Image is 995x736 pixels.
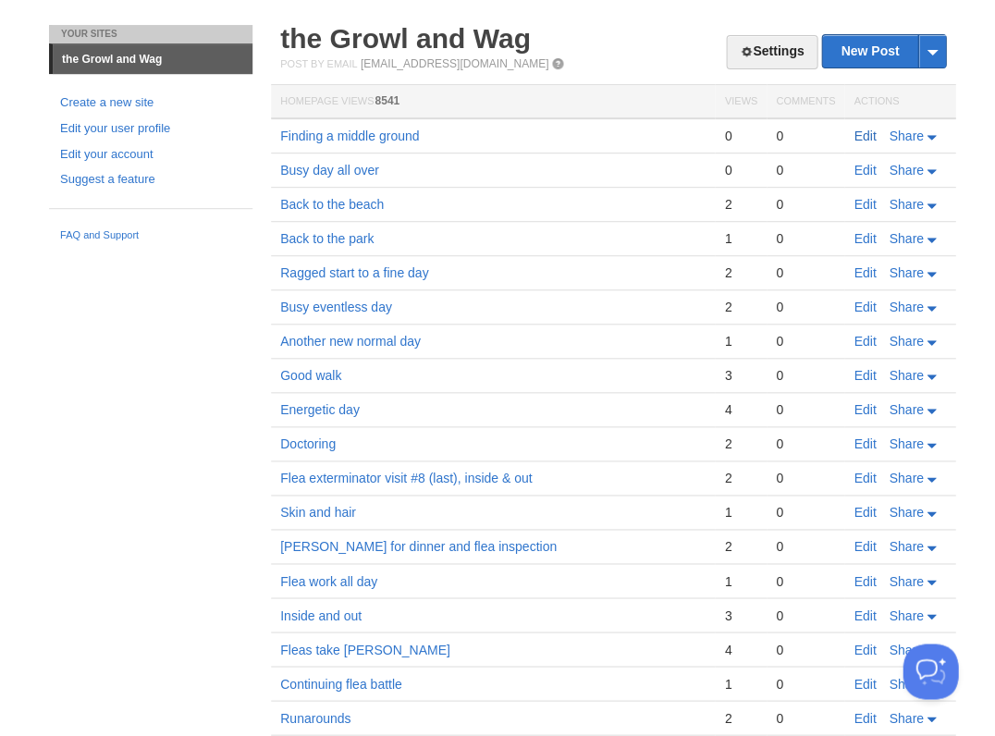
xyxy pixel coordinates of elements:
[776,572,835,589] div: 0
[776,162,835,178] div: 0
[889,676,923,691] span: Share
[854,334,876,349] a: Edit
[776,230,835,247] div: 0
[854,163,876,178] a: Edit
[280,197,384,212] a: Back to the beach
[776,333,835,350] div: 0
[889,265,923,280] span: Share
[724,230,756,247] div: 1
[53,44,252,74] a: the Growl and Wag
[776,367,835,384] div: 0
[776,196,835,213] div: 0
[889,300,923,314] span: Share
[776,401,835,418] div: 0
[889,197,923,212] span: Share
[776,504,835,521] div: 0
[280,334,421,349] a: Another new normal day
[889,710,923,725] span: Share
[822,35,945,67] a: New Post
[361,57,548,70] a: [EMAIL_ADDRESS][DOMAIN_NAME]
[280,710,350,725] a: Runarounds
[767,85,844,119] th: Comments
[60,119,241,139] a: Edit your user profile
[280,402,360,417] a: Energetic day
[776,299,835,315] div: 0
[280,471,532,485] a: Flea exterminator visit #8 (last), inside & out
[854,436,876,451] a: Edit
[280,231,374,246] a: Back to the park
[854,676,876,691] a: Edit
[724,538,756,555] div: 2
[724,367,756,384] div: 3
[724,162,756,178] div: 0
[854,573,876,588] a: Edit
[280,58,357,69] span: Post by Email
[271,85,715,119] th: Homepage Views
[776,470,835,486] div: 0
[280,300,392,314] a: Busy eventless day
[854,368,876,383] a: Edit
[889,573,923,588] span: Share
[889,436,923,451] span: Share
[280,436,336,451] a: Doctoring
[854,505,876,520] a: Edit
[724,128,756,144] div: 0
[60,227,241,244] a: FAQ and Support
[854,265,876,280] a: Edit
[724,504,756,521] div: 1
[724,470,756,486] div: 2
[724,401,756,418] div: 4
[903,644,958,699] iframe: Help Scout Beacon - Open
[889,368,923,383] span: Share
[854,231,876,246] a: Edit
[724,572,756,589] div: 1
[889,607,923,622] span: Share
[889,539,923,554] span: Share
[280,368,341,383] a: Good walk
[280,505,356,520] a: Skin and hair
[889,334,923,349] span: Share
[280,642,450,656] a: Fleas take [PERSON_NAME]
[854,197,876,212] a: Edit
[715,85,766,119] th: Views
[60,93,241,113] a: Create a new site
[280,163,379,178] a: Busy day all over
[280,129,419,143] a: Finding a middle ground
[854,402,876,417] a: Edit
[280,676,402,691] a: Continuing flea battle
[60,170,241,190] a: Suggest a feature
[375,94,399,107] span: 8541
[889,471,923,485] span: Share
[724,196,756,213] div: 2
[854,607,876,622] a: Edit
[776,264,835,281] div: 0
[776,607,835,623] div: 0
[776,538,835,555] div: 0
[49,25,252,43] li: Your Sites
[854,710,876,725] a: Edit
[889,129,923,143] span: Share
[844,85,955,119] th: Actions
[724,299,756,315] div: 2
[854,539,876,554] a: Edit
[776,709,835,726] div: 0
[854,471,876,485] a: Edit
[776,641,835,657] div: 0
[889,505,923,520] span: Share
[776,128,835,144] div: 0
[726,35,817,69] a: Settings
[280,539,557,554] a: [PERSON_NAME] for dinner and flea inspection
[889,642,923,656] span: Share
[724,675,756,692] div: 1
[60,145,241,165] a: Edit your account
[776,435,835,452] div: 0
[724,435,756,452] div: 2
[889,402,923,417] span: Share
[280,607,362,622] a: Inside and out
[280,23,531,54] a: the Growl and Wag
[280,265,428,280] a: Ragged start to a fine day
[889,163,923,178] span: Share
[889,231,923,246] span: Share
[854,642,876,656] a: Edit
[724,709,756,726] div: 2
